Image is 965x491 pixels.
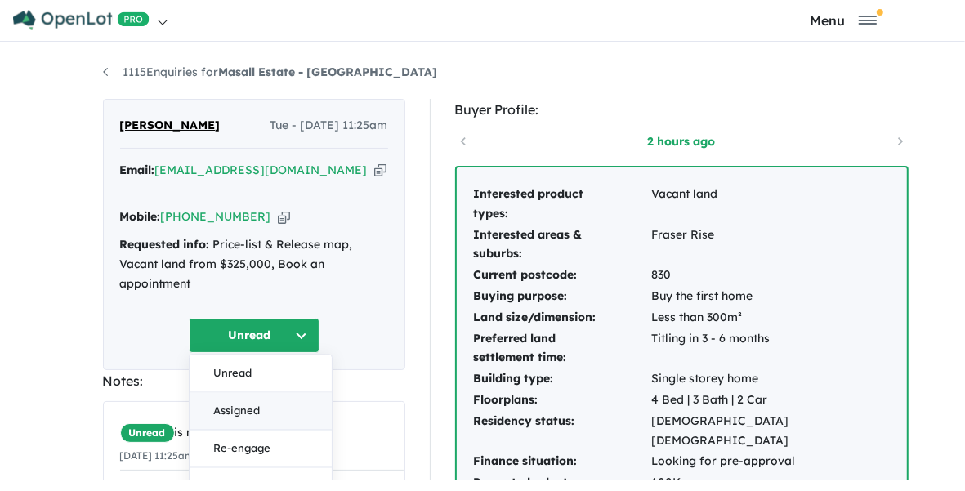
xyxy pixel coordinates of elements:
td: Vacant land [651,184,891,225]
div: Buyer Profile: [455,99,909,121]
strong: Requested info: [120,237,210,252]
td: 4 Bed | 3 Bath | 2 Car [651,390,891,411]
small: [DATE] 11:25am ([DATE]) [120,449,236,462]
td: Building type: [473,368,651,390]
td: Looking for pre-approval [651,451,891,472]
td: 830 [651,265,891,286]
td: Single storey home [651,368,891,390]
td: Finance situation: [473,451,651,472]
td: Titling in 3 - 6 months [651,328,891,369]
button: Unread [189,318,319,353]
span: Tue - [DATE] 11:25am [270,116,388,136]
nav: breadcrumb [103,63,863,83]
a: 1115Enquiries forMasall Estate - [GEOGRAPHIC_DATA] [103,65,438,79]
td: Current postcode: [473,265,651,286]
button: Unread [190,355,332,393]
span: Unread [120,423,175,443]
td: Interested product types: [473,184,651,225]
strong: Masall Estate - [GEOGRAPHIC_DATA] [219,65,438,79]
a: [PHONE_NUMBER] [161,209,271,224]
button: Assigned [190,393,332,431]
span: [PERSON_NAME] [120,116,221,136]
td: [DEMOGRAPHIC_DATA] [DEMOGRAPHIC_DATA] [651,411,891,452]
td: Fraser Rise [651,225,891,266]
button: Re-engage [190,431,332,468]
td: Preferred land settlement time: [473,328,651,369]
div: Price-list & Release map, Vacant land from $325,000, Book an appointment [120,235,388,293]
button: Copy [278,208,290,225]
td: Residency status: [473,411,651,452]
td: Buy the first home [651,286,891,307]
td: Land size/dimension: [473,307,651,328]
div: Notes: [103,370,405,392]
td: Interested areas & suburbs: [473,225,651,266]
a: 2 hours ago [612,133,751,150]
td: Buying purpose: [473,286,651,307]
strong: Email: [120,163,155,177]
button: Toggle navigation [726,12,961,28]
img: Openlot PRO Logo White [13,10,150,30]
td: Floorplans: [473,390,651,411]
td: Less than 300m² [651,307,891,328]
button: Copy [374,162,386,179]
strong: Mobile: [120,209,161,224]
div: is marked. [120,423,404,443]
a: [EMAIL_ADDRESS][DOMAIN_NAME] [155,163,368,177]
